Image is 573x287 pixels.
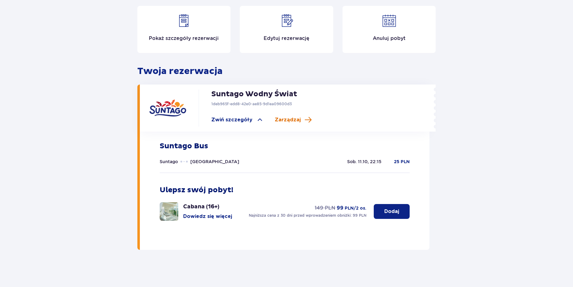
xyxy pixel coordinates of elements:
span: Suntago [160,159,178,165]
button: Dodaj [374,204,410,219]
img: Show details icon [176,13,191,28]
a: Zarządzaj [275,116,312,124]
img: dots [180,161,188,163]
img: Suntago logo [149,89,186,127]
span: PLN /2 os. [345,205,366,211]
p: Suntago Wodny Świat [211,89,297,99]
button: Dowiedz się więcej [183,213,232,220]
p: Cabana (16+) [183,203,219,211]
p: Najniższa cena z 30 dni przed wprowadzeniem obniżki: 99 PLN [249,213,366,218]
p: Sob. 11.10, 22:15 [347,159,381,165]
p: Dodaj [384,208,399,215]
p: 25 PLN [394,159,410,165]
p: Pokaż szczegóły rezerwacji [149,35,219,42]
p: Twoja rezerwacja [137,65,436,77]
span: Zwiń szczegóły [211,116,252,123]
img: attraction [160,202,178,221]
span: 99 [337,205,343,211]
p: 149 PLN [315,205,335,211]
span: Zarządzaj [275,116,301,123]
img: Cancel reservation icon [382,13,397,28]
a: Zwiń szczegóły [211,116,264,124]
p: Suntago Bus [160,141,208,151]
p: Ulepsz swój pobyt! [160,185,233,195]
p: Edytuj rezerwację [264,35,309,42]
span: [GEOGRAPHIC_DATA] [190,159,239,165]
img: Edit reservation icon [279,13,294,28]
p: 1deb965f-edd8-42e0-ae85-9d1ea09600d3 [211,101,292,107]
p: Anuluj pobyt [373,35,406,42]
